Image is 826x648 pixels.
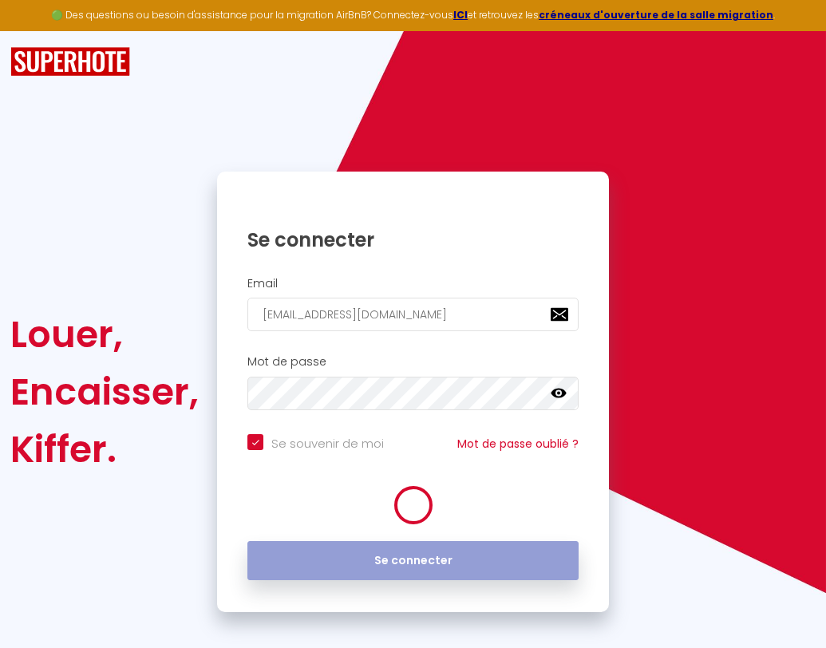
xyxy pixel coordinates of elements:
button: Se connecter [247,541,579,581]
a: Mot de passe oublié ? [457,436,579,452]
a: créneaux d'ouverture de la salle migration [539,8,773,22]
img: SuperHote logo [10,47,130,77]
h2: Email [247,277,579,290]
h2: Mot de passe [247,355,579,369]
input: Ton Email [247,298,579,331]
div: Encaisser, [10,363,199,421]
a: ICI [453,8,468,22]
h1: Se connecter [247,227,579,252]
div: Louer, [10,306,199,363]
button: Ouvrir le widget de chat LiveChat [13,6,61,54]
div: Kiffer. [10,421,199,478]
